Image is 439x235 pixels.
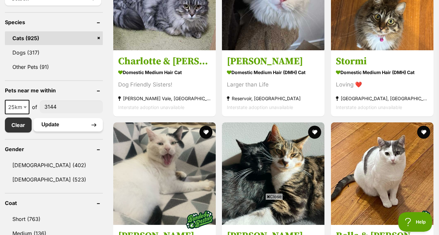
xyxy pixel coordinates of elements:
div: Dog Friendly Sisters! [118,80,211,89]
button: favourite [417,126,430,139]
iframe: Help Scout Beacon - Open [398,212,432,232]
a: Stormi Domestic Medium Hair (DMH) Cat Loving ❤️ [GEOGRAPHIC_DATA], [GEOGRAPHIC_DATA] Interstate a... [331,50,433,116]
a: Cats (925) [5,31,103,45]
strong: Domestic Medium Hair Cat [118,67,211,77]
button: favourite [199,126,212,139]
strong: Domestic Medium Hair (DMH) Cat [227,67,320,77]
strong: [PERSON_NAME] Vale, [GEOGRAPHIC_DATA] [118,94,211,102]
h3: Stormi [336,55,429,67]
h3: [PERSON_NAME] [227,55,320,67]
a: Clear [5,117,32,133]
header: Gender [5,146,103,152]
div: Larger than Life [227,80,320,89]
header: Pets near me within [5,87,103,93]
img: Cynthia & Dino - Domestic Short Hair Cat [222,122,324,225]
a: Other Pets (91) [5,60,103,74]
a: Dogs (317) [5,46,103,59]
h3: Charlotte & [PERSON_NAME] 🌷🌷 [118,55,211,67]
span: 25km [6,102,29,112]
span: Interstate adoption unavailable [336,104,402,110]
button: favourite [308,126,321,139]
span: Interstate adoption unavailable [118,104,184,110]
input: postcode [40,101,103,113]
header: Species [5,19,103,25]
strong: Reservoir, [GEOGRAPHIC_DATA] [227,94,320,102]
div: Loving ❤️ [336,80,429,89]
strong: [GEOGRAPHIC_DATA], [GEOGRAPHIC_DATA] [336,94,429,102]
span: Close [265,193,283,200]
img: Horace & Blackie - Domestic Short Hair Cat [113,122,216,225]
span: of [32,103,37,111]
a: [DEMOGRAPHIC_DATA] (523) [5,173,103,186]
a: [PERSON_NAME] Domestic Medium Hair (DMH) Cat Larger than Life Reservoir, [GEOGRAPHIC_DATA] Inters... [222,50,324,116]
span: 25km [5,100,29,114]
span: Interstate adoption unavailable [227,104,293,110]
button: Update [33,118,103,131]
img: Bella & Kevin 💕 - Domestic Short Hair Cat [331,122,433,225]
a: Short (763) [5,212,103,226]
a: Charlotte & [PERSON_NAME] 🌷🌷 Domestic Medium Hair Cat Dog Friendly Sisters! [PERSON_NAME] Vale, [... [113,50,216,116]
a: [DEMOGRAPHIC_DATA] (402) [5,158,103,172]
iframe: Advertisement [61,202,378,232]
header: Coat [5,200,103,206]
strong: Domestic Medium Hair (DMH) Cat [336,67,429,77]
